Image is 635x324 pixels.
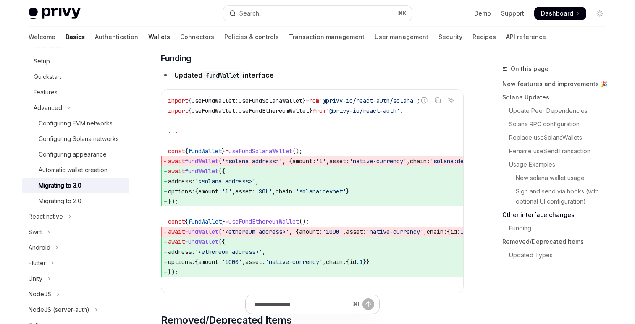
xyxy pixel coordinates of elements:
[225,218,228,225] span: =
[254,295,349,314] input: Ask a question...
[168,218,185,225] span: const
[39,196,81,206] div: Migrating to 2.0
[359,258,363,266] span: 1
[292,157,316,165] span: amount:
[34,56,50,66] div: Setup
[292,147,302,155] span: ();
[222,157,282,165] span: '<solana address>'
[22,302,129,317] button: Toggle NodeJS (server-auth) section
[228,218,299,225] span: useFundEthereumWallet
[29,27,55,47] a: Welcome
[168,97,188,105] span: import
[289,228,299,235] span: , {
[168,178,195,185] span: address:
[430,157,480,165] span: 'solana:devnet'
[511,64,548,74] span: On this page
[450,228,460,235] span: id:
[296,188,346,195] span: 'solana:devnet'
[29,212,63,222] div: React native
[472,27,496,47] a: Recipes
[161,52,192,64] span: Funding
[366,228,423,235] span: 'native-currency'
[185,147,188,155] span: {
[168,268,178,276] span: });
[22,54,129,69] a: Setup
[323,228,343,235] span: '1000'
[22,209,129,224] button: Toggle React native section
[148,27,170,47] a: Wallets
[306,97,319,105] span: from
[265,258,323,266] span: 'native-currency'
[195,258,198,266] span: {
[22,225,129,240] button: Toggle Swift section
[329,157,349,165] span: asset:
[502,235,613,248] a: Removed/Deprecated Items
[168,248,195,256] span: address:
[312,107,326,115] span: from
[188,218,222,225] span: fundWallet
[218,157,222,165] span: (
[218,238,225,246] span: ({
[39,165,108,175] div: Automatic wallet creation
[198,188,222,195] span: amount:
[22,193,129,209] a: Migrating to 2.0
[34,103,62,113] div: Advanced
[222,218,225,225] span: }
[316,157,326,165] span: '1'
[29,243,50,253] div: Android
[202,71,243,80] code: fundWallet
[29,305,89,315] div: NodeJS (server-auth)
[228,147,292,155] span: useFundSolanaWallet
[346,188,349,195] span: }
[222,258,242,266] span: '1000'
[239,8,263,18] div: Search...
[185,157,218,165] span: fundWallet
[195,188,198,195] span: {
[22,69,129,84] a: Quickstart
[39,118,113,128] div: Configuring EVM networks
[39,180,81,191] div: Migrating to 3.0
[22,256,129,271] button: Toggle Flutter section
[39,134,119,144] div: Configuring Solana networks
[346,228,366,235] span: asset:
[349,258,359,266] span: id:
[29,289,51,299] div: NodeJS
[427,228,447,235] span: chain:
[289,27,365,47] a: Transaction management
[235,188,255,195] span: asset:
[222,147,225,155] span: }
[185,228,218,235] span: fundWallet
[262,248,265,256] span: ,
[245,258,265,266] span: asset:
[474,9,491,18] a: Demo
[66,27,85,47] a: Basics
[195,178,255,185] span: '<solana address>'
[168,127,178,135] span: ...
[168,188,195,195] span: options:
[502,91,613,104] a: Solana Updates
[22,116,129,131] a: Configuring EVM networks
[400,107,403,115] span: ;
[255,178,259,185] span: ,
[29,227,42,237] div: Swift
[168,238,185,246] span: await
[174,71,274,79] strong: Updated interface
[34,87,58,97] div: Features
[363,258,370,266] span: }}
[168,107,188,115] span: import
[218,167,225,175] span: ({
[223,6,412,21] button: Open search
[222,228,289,235] span: '<ethereum address>'
[502,104,613,118] a: Update Peer Dependencies
[375,27,428,47] a: User management
[22,287,129,302] button: Toggle NodeJS section
[29,274,42,284] div: Unity
[502,222,613,235] a: Funding
[185,238,218,246] span: fundWallet
[95,27,138,47] a: Authentication
[188,107,192,115] span: {
[323,258,326,266] span: ,
[343,228,346,235] span: ,
[22,162,129,178] a: Automatic wallet creation
[502,171,613,185] a: New solana wallet usage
